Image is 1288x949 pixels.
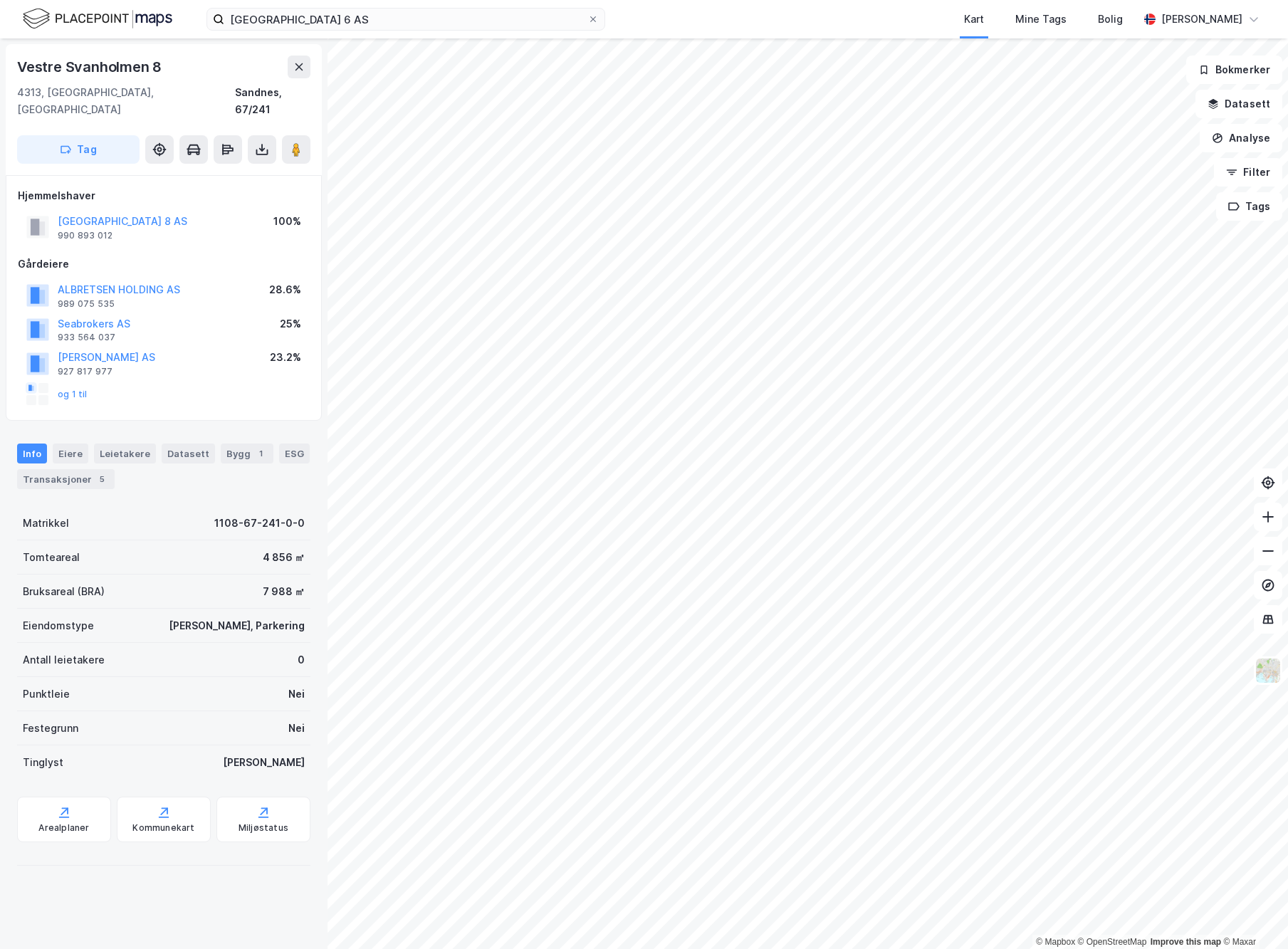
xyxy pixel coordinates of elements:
div: Gårdeiere [18,256,310,273]
div: 25% [280,315,301,332]
div: Kart [964,11,984,28]
img: logo.f888ab2527a4732fd821a326f86c7f29.svg [23,6,172,31]
div: Bruksareal (BRA) [23,583,105,600]
div: Tomteareal [23,549,80,566]
div: 927 817 977 [58,366,112,377]
div: Festegrunn [23,720,78,737]
div: Kontrollprogram for chat [1217,881,1288,949]
div: Hjemmelshaver [18,187,310,204]
iframe: Chat Widget [1217,881,1288,949]
div: 933 564 037 [58,332,115,343]
div: Punktleie [23,686,70,703]
input: Søk på adresse, matrikkel, gårdeiere, leietakere eller personer [224,9,587,30]
button: Filter [1214,158,1282,187]
div: Vestre Svanholmen 8 [17,56,164,78]
div: Eiendomstype [23,617,94,634]
div: Tinglyst [23,754,63,771]
div: 4 856 ㎡ [263,549,305,566]
div: 989 075 535 [58,298,115,310]
div: Bygg [221,444,273,463]
div: Arealplaner [38,822,89,834]
div: 28.6% [269,281,301,298]
div: Bolig [1098,11,1123,28]
button: Bokmerker [1186,56,1282,84]
div: Datasett [162,444,215,463]
div: Matrikkel [23,515,69,532]
div: [PERSON_NAME] [223,754,305,771]
div: Kommunekart [132,822,194,834]
div: Sandnes, 67/241 [235,84,310,118]
div: Transaksjoner [17,469,115,489]
img: Z [1255,657,1282,684]
div: Nei [288,686,305,703]
div: Eiere [53,444,88,463]
div: 5 [95,472,109,486]
div: ESG [279,444,310,463]
div: 100% [273,213,301,230]
div: Miljøstatus [239,822,288,834]
div: Antall leietakere [23,651,105,669]
div: Leietakere [94,444,156,463]
a: Improve this map [1151,937,1221,947]
div: 1 [253,446,268,461]
div: 1108-67-241-0-0 [214,515,305,532]
div: Mine Tags [1015,11,1067,28]
div: [PERSON_NAME] [1161,11,1242,28]
div: 990 893 012 [58,230,112,241]
div: 4313, [GEOGRAPHIC_DATA], [GEOGRAPHIC_DATA] [17,84,235,118]
a: Mapbox [1036,937,1075,947]
div: Nei [288,720,305,737]
a: OpenStreetMap [1078,937,1147,947]
button: Tags [1216,192,1282,221]
div: 23.2% [270,349,301,366]
div: 7 988 ㎡ [263,583,305,600]
div: [PERSON_NAME], Parkering [169,617,305,634]
button: Analyse [1200,124,1282,152]
div: 0 [298,651,305,669]
button: Datasett [1195,90,1282,118]
div: Info [17,444,47,463]
button: Tag [17,135,140,164]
